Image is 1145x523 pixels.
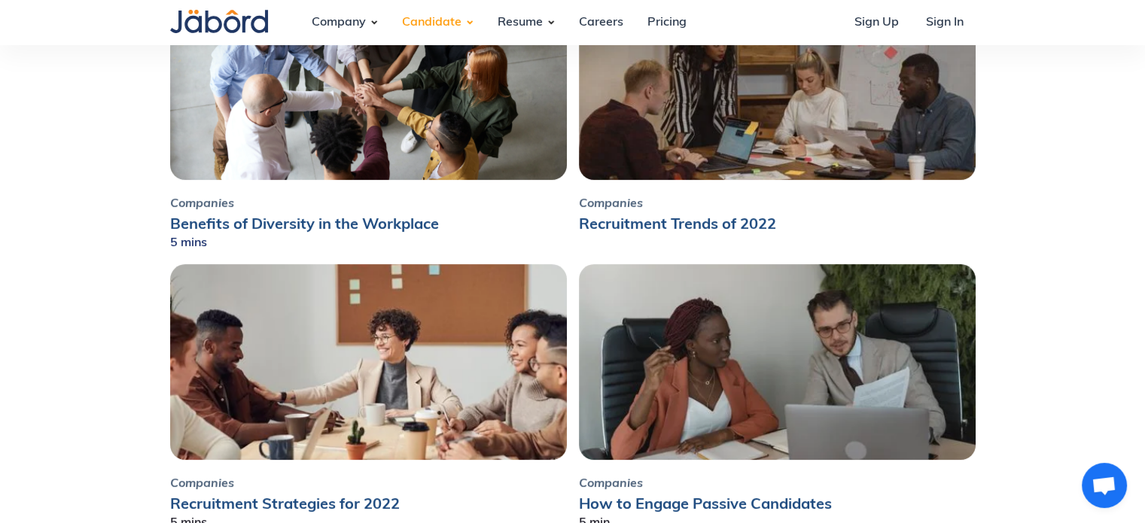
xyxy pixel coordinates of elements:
h3: Recruitment Trends of 2022 [579,216,976,234]
a: Careers [567,2,635,43]
img: Recruitment Strategies for 2022 [170,264,567,460]
a: Open chat [1082,463,1127,508]
div: 5 mins [170,234,567,252]
div: Resume [486,2,555,43]
a: Sign In [913,2,975,43]
div: Company [300,2,378,43]
img: Jabord [170,10,268,33]
h6: Companies [579,478,976,490]
img: How to Engage Passive Candidates [579,264,976,460]
div: Candidate [390,2,474,43]
h3: Recruitment Strategies for 2022 [170,496,567,514]
h6: Companies [579,198,976,210]
a: Pricing [635,2,699,43]
h3: How to Engage Passive Candidates [579,496,976,514]
a: Sign Up [842,2,910,43]
h6: Companies [170,478,567,490]
h6: Companies [170,198,567,210]
h3: Benefits of Diversity in the Workplace [170,216,567,234]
